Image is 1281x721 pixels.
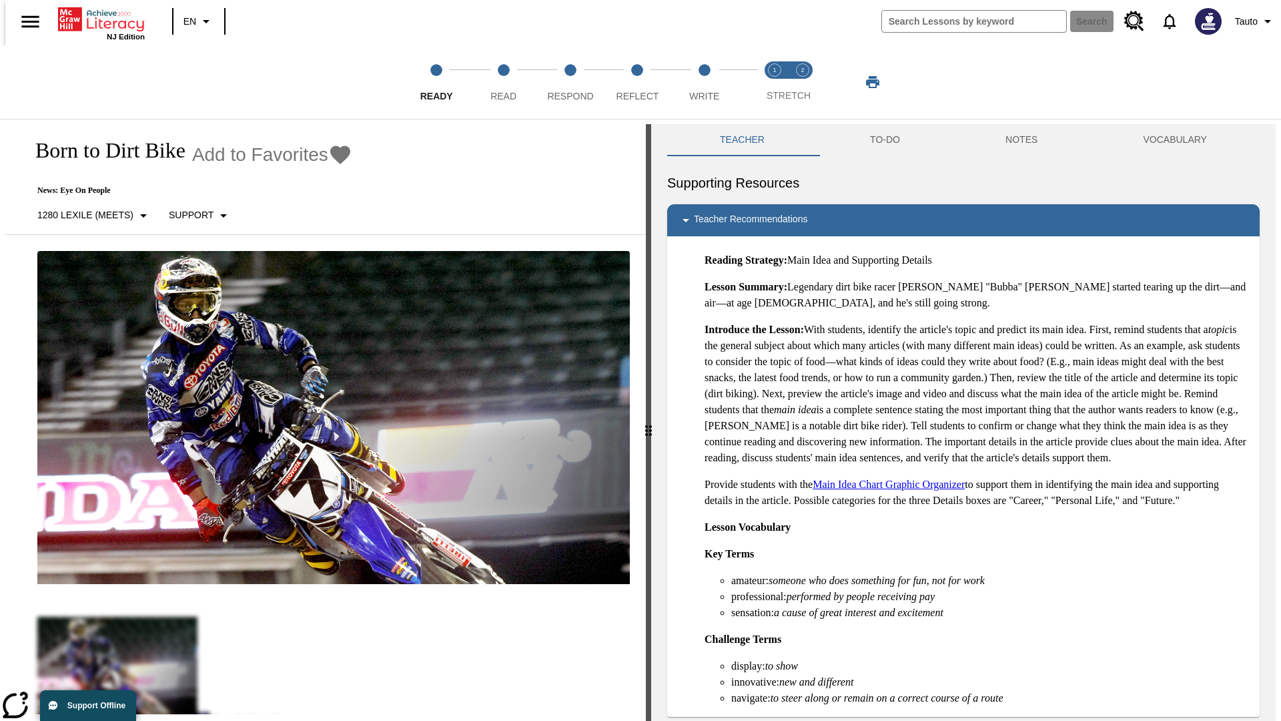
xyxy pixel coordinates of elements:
[192,143,352,166] button: Add to Favorites - Born to Dirt Bike
[705,279,1249,311] p: Legendary dirt bike racer [PERSON_NAME] "Bubba" [PERSON_NAME] started tearing up the dirt—and air...
[464,45,542,119] button: Read step 2 of 5
[731,589,1249,605] li: professional:
[705,281,787,292] strong: Lesson Summary:
[1090,124,1260,156] button: VOCABULARY
[705,252,1249,268] p: Main Idea and Supporting Details
[882,11,1066,32] input: search field
[532,45,609,119] button: Respond step 3 of 5
[32,204,157,228] button: Select Lexile, 1280 Lexile (Meets)
[37,208,133,222] p: 1280 Lexile (Meets)
[547,91,593,101] span: Respond
[183,15,196,29] span: EN
[11,2,50,41] button: Open side menu
[616,91,659,101] span: Reflect
[40,690,136,721] button: Support Offline
[779,676,853,688] em: new and different
[771,692,1003,704] em: to steer along or remain on a correct course of a route
[774,607,943,618] em: a cause of great interest and excitement
[1187,4,1230,39] button: Select a new avatar
[755,45,794,119] button: Stretch Read step 1 of 2
[169,208,213,222] p: Support
[646,124,651,721] div: Press Enter or Spacebar and then press right and left arrow keys to move the slider
[598,45,676,119] button: Reflect step 4 of 5
[787,591,935,602] em: performed by people receiving pay
[705,521,791,533] strong: Lesson Vocabulary
[774,404,817,415] em: main idea
[666,45,743,119] button: Write step 5 of 5
[398,45,475,119] button: Ready step 1 of 5
[67,701,125,710] span: Support Offline
[21,186,352,196] p: News: Eye On People
[813,479,965,490] a: Main Idea Chart Graphic Organizer
[651,124,1276,721] div: activity
[177,9,220,33] button: Language: EN, Select a language
[1152,4,1187,39] a: Notifications
[1116,3,1152,39] a: Resource Center, Will open in new tab
[953,124,1090,156] button: NOTES
[769,575,985,586] em: someone who does something for fun, not for work
[705,548,754,559] strong: Key Terms
[731,658,1249,674] li: display:
[21,138,185,163] h1: Born to Dirt Bike
[705,477,1249,509] p: Provide students with the to support them in identifying the main idea and supporting details in ...
[163,204,237,228] button: Scaffolds, Support
[107,33,145,41] span: NJ Edition
[694,212,807,228] p: Teacher Recommendations
[705,322,1249,466] p: With students, identify the article's topic and predict its main idea. First, remind students tha...
[783,45,822,119] button: Stretch Respond step 2 of 2
[58,5,145,41] div: Home
[851,70,894,94] button: Print
[1230,9,1281,33] button: Profile/Settings
[731,605,1249,621] li: sensation:
[667,124,817,156] button: Teacher
[1195,8,1222,35] img: Avatar
[1235,15,1258,29] span: Tauto
[705,634,781,645] strong: Challenge Terms
[420,91,453,101] span: Ready
[767,90,811,101] span: STRETCH
[667,124,1260,156] div: Instructional Panel Tabs
[817,124,953,156] button: TO-DO
[1208,324,1230,335] em: topic
[765,660,798,672] em: to show
[773,67,776,73] text: 1
[801,67,804,73] text: 2
[705,324,804,335] strong: Introduce the Lesson:
[731,573,1249,589] li: amateur:
[667,172,1260,194] h6: Supporting Resources
[731,674,1249,690] li: innovative:
[689,91,719,101] span: Write
[5,124,646,714] div: reading
[731,690,1249,706] li: navigate:
[37,251,630,585] img: Motocross racer James Stewart flies through the air on his dirt bike.
[667,204,1260,236] div: Teacher Recommendations
[705,254,787,266] strong: Reading Strategy:
[192,144,328,166] span: Add to Favorites
[490,91,516,101] span: Read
